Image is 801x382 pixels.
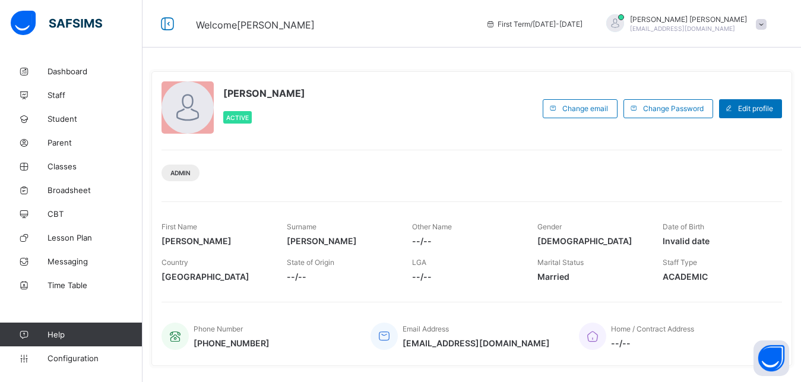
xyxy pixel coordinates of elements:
span: Email Address [403,324,449,333]
span: State of Origin [287,258,334,267]
span: Phone Number [194,324,243,333]
span: Student [48,114,143,124]
span: Country [162,258,188,267]
button: Open asap [753,340,789,376]
span: Change email [562,104,608,113]
span: Broadsheet [48,185,143,195]
span: Welcome [PERSON_NAME] [196,19,315,31]
span: --/-- [287,271,394,282]
span: Active [226,114,249,121]
span: LGA [412,258,426,267]
span: --/-- [412,271,520,282]
span: Lesson Plan [48,233,143,242]
span: Parent [48,138,143,147]
span: [PERSON_NAME] [162,236,269,246]
span: [DEMOGRAPHIC_DATA] [537,236,645,246]
span: Gender [537,222,562,231]
span: [PHONE_NUMBER] [194,338,270,348]
span: CBT [48,209,143,219]
span: Configuration [48,353,142,363]
span: Other Name [412,222,452,231]
span: Change Password [643,104,704,113]
div: DAVIDWILLIAMS [594,14,772,34]
img: safsims [11,11,102,36]
span: [EMAIL_ADDRESS][DOMAIN_NAME] [630,25,735,32]
span: Help [48,330,142,339]
span: [PERSON_NAME] [223,87,305,99]
span: [EMAIL_ADDRESS][DOMAIN_NAME] [403,338,550,348]
span: Invalid date [663,236,770,246]
span: Staff [48,90,143,100]
span: --/-- [611,338,694,348]
span: Classes [48,162,143,171]
span: Home / Contract Address [611,324,694,333]
span: First Name [162,222,197,231]
span: ACADEMIC [663,271,770,282]
span: Surname [287,222,316,231]
span: Date of Birth [663,222,704,231]
span: Edit profile [738,104,773,113]
span: Admin [170,169,191,176]
span: --/-- [412,236,520,246]
span: [GEOGRAPHIC_DATA] [162,271,269,282]
span: Marital Status [537,258,584,267]
span: [PERSON_NAME] [PERSON_NAME] [630,15,747,24]
span: session/term information [486,20,582,29]
span: Staff Type [663,258,697,267]
span: Dashboard [48,67,143,76]
span: Time Table [48,280,143,290]
span: [PERSON_NAME] [287,236,394,246]
span: Messaging [48,257,143,266]
span: Married [537,271,645,282]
